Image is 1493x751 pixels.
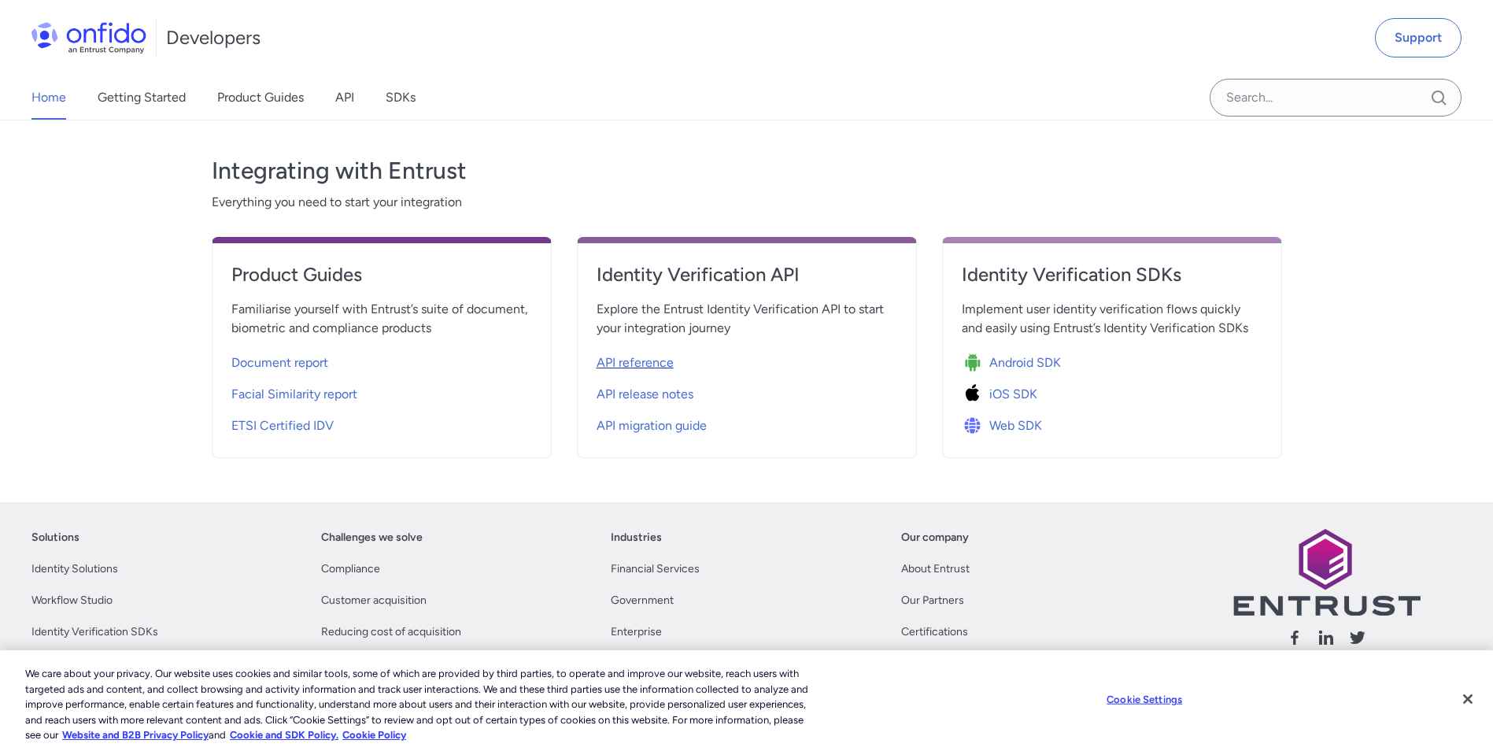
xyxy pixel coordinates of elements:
a: ETSI Certified IDV [231,407,532,438]
a: Reducing cost of acquisition [321,623,461,642]
h3: Integrating with Entrust [212,155,1282,187]
div: We care about your privacy. Our website uses cookies and similar tools, some of which are provide... [25,666,821,743]
a: Our company [901,528,969,547]
a: Certifications [901,623,968,642]
h1: Developers [166,25,261,50]
a: Product Guides [217,76,304,120]
a: Our Partners [901,591,964,610]
a: API release notes [597,375,897,407]
a: SDKs [386,76,416,120]
svg: Follow us X (Twitter) [1348,628,1367,647]
a: Support [1375,18,1462,57]
img: Onfido Logo [31,22,146,54]
a: Challenges we solve [321,528,423,547]
a: Icon Web SDKWeb SDK [962,407,1262,438]
span: API migration guide [597,416,707,435]
svg: Follow us facebook [1285,628,1304,647]
a: Follow us facebook [1285,628,1304,653]
h4: Identity Verification SDKs [962,262,1262,287]
span: Web SDK [989,416,1042,435]
span: Explore the Entrust Identity Verification API to start your integration journey [597,300,897,338]
a: Follow us X (Twitter) [1348,628,1367,653]
a: Home [31,76,66,120]
a: API reference [597,344,897,375]
a: Cookie and SDK Policy. [230,729,338,741]
span: ETSI Certified IDV [231,416,334,435]
a: Icon Android SDKAndroid SDK [962,344,1262,375]
span: API reference [597,353,674,372]
span: API release notes [597,385,693,404]
a: Cookie Policy [342,729,406,741]
span: Facial Similarity report [231,385,357,404]
a: Customer acquisition [321,591,427,610]
a: Identity Verification SDKs [31,623,158,642]
span: Implement user identity verification flows quickly and easily using Entrust’s Identity Verificati... [962,300,1262,338]
a: Financial Services [611,560,700,579]
a: Industries [611,528,662,547]
a: API migration guide [597,407,897,438]
a: Identity Solutions [31,560,118,579]
a: Compliance [321,560,380,579]
img: Icon Web SDK [962,415,989,437]
span: Android SDK [989,353,1061,372]
input: Onfido search input field [1210,79,1462,117]
span: Everything you need to start your integration [212,193,1282,212]
a: Identity Verification SDKs [962,262,1262,300]
span: Document report [231,353,328,372]
a: Enterprise [611,623,662,642]
a: Getting Started [98,76,186,120]
img: Icon iOS SDK [962,383,989,405]
h4: Identity Verification API [597,262,897,287]
img: Entrust logo [1232,528,1421,616]
span: Familiarise yourself with Entrust’s suite of document, biometric and compliance products [231,300,532,338]
a: About Entrust [901,560,970,579]
a: Follow us linkedin [1317,628,1336,653]
a: Workflow Studio [31,591,113,610]
a: API [335,76,354,120]
a: Government [611,591,674,610]
a: Document report [231,344,532,375]
h4: Product Guides [231,262,532,287]
a: Solutions [31,528,79,547]
a: Product Guides [231,262,532,300]
a: Facial Similarity report [231,375,532,407]
img: Icon Android SDK [962,352,989,374]
a: Icon iOS SDKiOS SDK [962,375,1262,407]
button: Cookie Settings [1096,684,1194,716]
a: Identity Verification API [597,262,897,300]
svg: Follow us linkedin [1317,628,1336,647]
span: iOS SDK [989,385,1037,404]
a: More information about our cookie policy., opens in a new tab [62,729,209,741]
button: Close [1451,682,1485,716]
